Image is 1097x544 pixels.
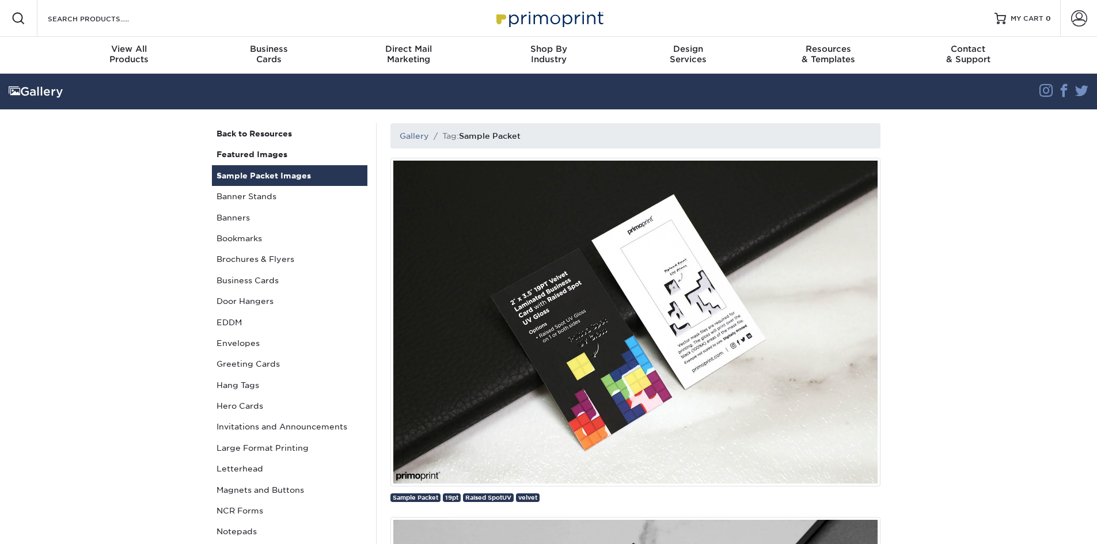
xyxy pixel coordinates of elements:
a: Magnets and Buttons [212,480,367,500]
input: SEARCH PRODUCTS..... [47,12,159,25]
a: DesignServices [618,37,758,74]
a: Notepads [212,521,367,542]
a: Business Cards [212,270,367,291]
img: Primoprint [491,6,606,31]
a: Banners [212,207,367,228]
a: View AllProducts [59,37,199,74]
span: Sample Packet [393,494,438,501]
strong: Featured Images [217,150,287,159]
span: Contact [898,44,1038,54]
a: Direct MailMarketing [339,37,479,74]
span: Direct Mail [339,44,479,54]
a: Shop ByIndustry [479,37,618,74]
a: Letterhead [212,458,367,479]
img: 19pt Velvet Laminated Business Card with Raised Spot UV Gloss [390,158,880,486]
li: Tag: [429,130,521,142]
span: View All [59,44,199,54]
div: & Templates [758,44,898,64]
span: Raised SpotUV [465,494,511,501]
div: Industry [479,44,618,64]
h1: Sample Packet [459,131,521,140]
a: Banner Stands [212,186,367,207]
span: 19pt [445,494,458,501]
a: Large Format Printing [212,438,367,458]
a: Featured Images [212,144,367,165]
div: Cards [199,44,339,64]
a: NCR Forms [212,500,367,521]
span: MY CART [1011,14,1043,24]
a: Resources& Templates [758,37,898,74]
a: Brochures & Flyers [212,249,367,269]
a: 19pt [443,493,461,502]
a: Back to Resources [212,123,367,144]
a: Invitations and Announcements [212,416,367,437]
div: Products [59,44,199,64]
span: Resources [758,44,898,54]
a: Bookmarks [212,228,367,249]
a: Gallery [400,131,429,140]
span: velvet [518,494,537,501]
span: Shop By [479,44,618,54]
div: Services [618,44,758,64]
a: Sample Packet [390,493,441,502]
div: Marketing [339,44,479,64]
a: Hero Cards [212,395,367,416]
span: Business [199,44,339,54]
a: Greeting Cards [212,353,367,374]
a: Envelopes [212,333,367,353]
a: Contact& Support [898,37,1038,74]
a: velvet [516,493,540,502]
span: 0 [1046,14,1051,22]
span: Design [618,44,758,54]
a: Sample Packet Images [212,165,367,186]
a: Door Hangers [212,291,367,311]
div: & Support [898,44,1038,64]
a: EDDM [212,312,367,333]
strong: Sample Packet Images [217,171,311,180]
a: Hang Tags [212,375,367,395]
a: BusinessCards [199,37,339,74]
a: Raised SpotUV [463,493,514,502]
